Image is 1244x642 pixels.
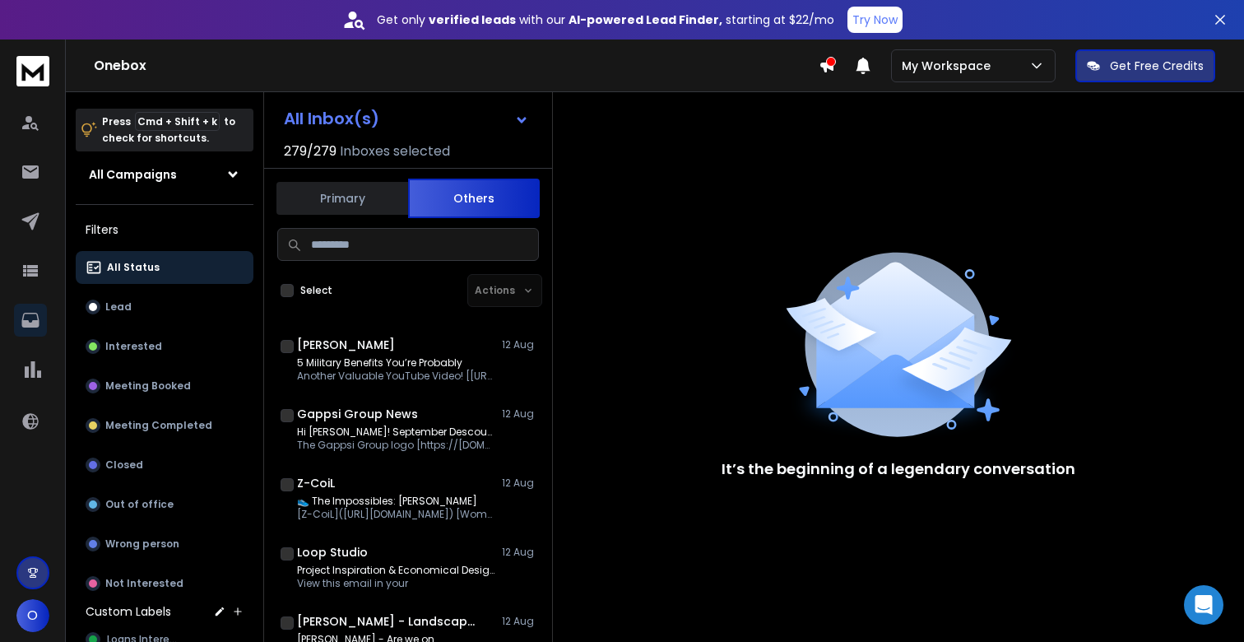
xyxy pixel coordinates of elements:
[135,112,220,131] span: Cmd + Shift + k
[297,406,418,422] h1: Gappsi Group News
[76,218,253,241] h3: Filters
[16,599,49,632] button: O
[502,477,539,490] p: 12 Aug
[105,458,143,472] p: Closed
[105,379,191,393] p: Meeting Booked
[408,179,540,218] button: Others
[284,142,337,161] span: 279 / 279
[276,180,408,216] button: Primary
[86,603,171,620] h3: Custom Labels
[902,58,997,74] p: My Workspace
[297,508,494,521] p: [Z-CoiL]([URL][DOMAIN_NAME]) [Women]([URL][DOMAIN_NAME]) [Men]([URL][DOMAIN_NAME]) [How It Works]...
[297,370,494,383] p: Another Valuable YouTube Video! [[URL][DOMAIN_NAME]] HEY [PERSON_NAME],
[722,458,1075,481] p: It’s the beginning of a legendary conversation
[16,56,49,86] img: logo
[1184,585,1223,625] div: Open Intercom Messenger
[297,495,494,508] p: 👟 The Impossibles: [PERSON_NAME]
[852,12,898,28] p: Try Now
[377,12,834,28] p: Get only with our starting at $22/mo
[297,426,494,439] p: Hi [PERSON_NAME]! September Descount To
[847,7,903,33] button: Try Now
[297,439,494,452] p: The Gappsi Group logo [https://[DOMAIN_NAME]/signpost-inc/image/fetch/c_fit,h_120/https://[DOMAIN...
[569,12,722,28] strong: AI-powered Lead Finder,
[76,449,253,481] button: Closed
[76,528,253,561] button: Wrong person
[1075,49,1215,82] button: Get Free Credits
[502,615,539,628] p: 12 Aug
[297,544,368,561] h1: Loop Studio
[107,261,160,274] p: All Status
[105,498,174,511] p: Out of office
[76,488,253,521] button: Out of office
[284,110,379,127] h1: All Inbox(s)
[105,300,132,314] p: Lead
[76,409,253,442] button: Meeting Completed
[89,166,177,183] h1: All Campaigns
[76,291,253,323] button: Lead
[429,12,516,28] strong: verified leads
[94,56,819,76] h1: Onebox
[76,251,253,284] button: All Status
[297,337,395,353] h1: [PERSON_NAME]
[271,102,542,135] button: All Inbox(s)
[297,564,494,577] p: Project Inspiration & Economical Design
[105,419,212,432] p: Meeting Completed
[76,567,253,600] button: Not Interested
[76,158,253,191] button: All Campaigns
[502,338,539,351] p: 12 Aug
[105,340,162,353] p: Interested
[340,142,450,161] h3: Inboxes selected
[297,356,494,370] p: 5 Military Benefits You’re Probably
[105,577,183,590] p: Not Interested
[297,613,478,630] h1: [PERSON_NAME] - Landscape & Hardscape Contractor Marketing
[300,284,332,297] label: Select
[502,546,539,559] p: 12 Aug
[297,475,335,491] h1: Z-CoiL
[102,114,235,147] p: Press to check for shortcuts.
[76,370,253,402] button: Meeting Booked
[502,407,539,421] p: 12 Aug
[1110,58,1204,74] p: Get Free Credits
[297,577,494,590] p: View this email in your
[76,330,253,363] button: Interested
[105,537,179,551] p: Wrong person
